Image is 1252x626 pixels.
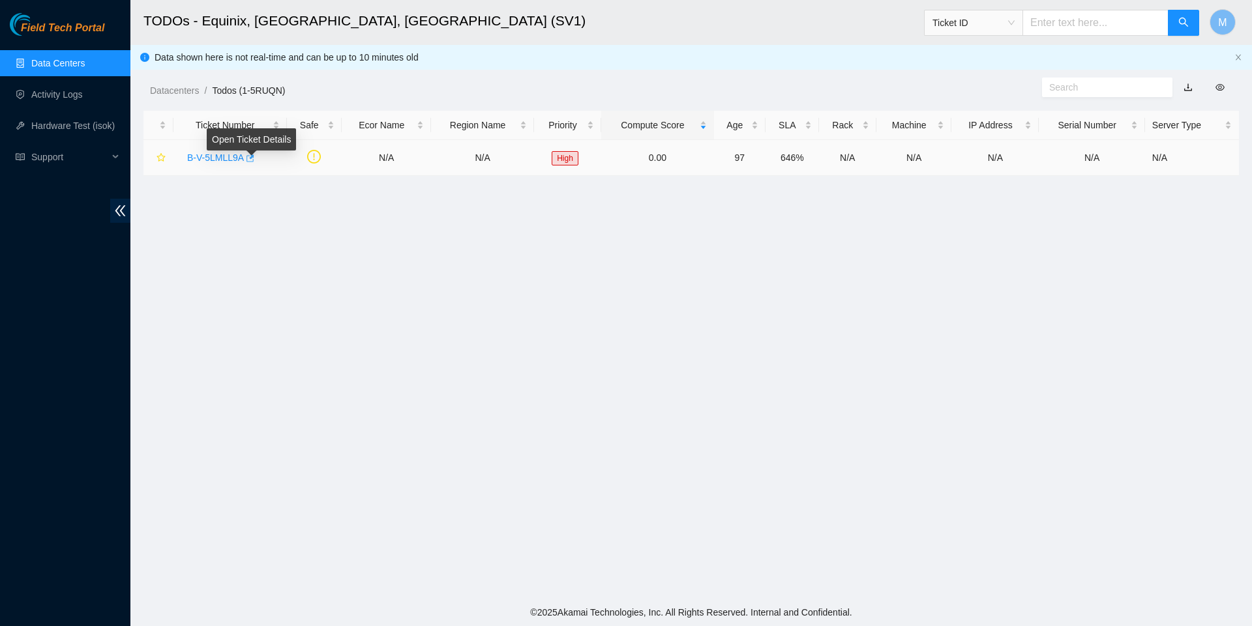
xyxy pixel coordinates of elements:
[21,22,104,35] span: Field Tech Portal
[876,140,951,176] td: N/A
[601,140,713,176] td: 0.00
[819,140,876,176] td: N/A
[1215,83,1225,92] span: eye
[151,147,166,168] button: star
[110,199,130,223] span: double-left
[31,121,115,131] a: Hardware Test (isok)
[766,140,818,176] td: 646%
[187,152,244,163] a: B-V-5LMLL9A
[1039,140,1144,176] td: N/A
[10,23,104,40] a: Akamai TechnologiesField Tech Portal
[1174,77,1202,98] button: download
[1218,14,1227,31] span: M
[31,58,85,68] a: Data Centers
[31,89,83,100] a: Activity Logs
[31,144,108,170] span: Support
[1145,140,1239,176] td: N/A
[150,85,199,96] a: Datacenters
[1234,53,1242,62] button: close
[130,599,1252,626] footer: © 2025 Akamai Technologies, Inc. All Rights Reserved. Internal and Confidential.
[307,150,321,164] span: exclamation-circle
[212,85,285,96] a: Todos (1-5RUQN)
[204,85,207,96] span: /
[552,151,578,165] span: High
[951,140,1039,176] td: N/A
[1049,80,1155,94] input: Search
[1022,10,1169,36] input: Enter text here...
[1234,53,1242,61] span: close
[342,140,431,176] td: N/A
[207,128,296,150] div: Open Ticket Details
[1178,17,1189,29] span: search
[1168,10,1199,36] button: search
[16,152,25,162] span: read
[156,153,166,164] span: star
[1210,9,1236,35] button: M
[932,13,1015,33] span: Ticket ID
[431,140,533,176] td: N/A
[10,13,66,36] img: Akamai Technologies
[714,140,766,176] td: 97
